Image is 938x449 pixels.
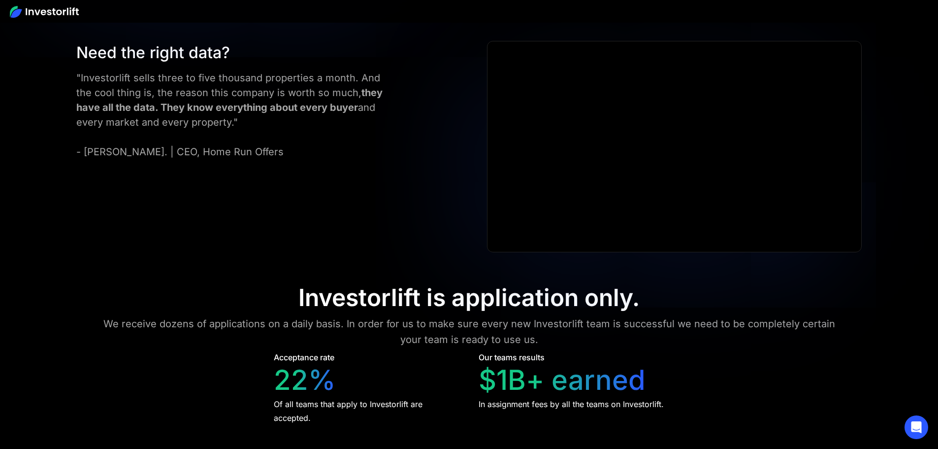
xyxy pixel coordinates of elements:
[905,415,928,439] div: Open Intercom Messenger
[94,316,844,347] div: We receive dozens of applications on a daily basis. In order for us to make sure every new Invest...
[76,87,383,113] strong: they have all the data. They know everything about every buyer
[298,283,640,312] div: Investorlift is application only.
[479,397,664,411] div: In assignment fees by all the teams on Investorlift.
[274,364,336,397] div: 22%
[274,351,334,363] div: Acceptance rate
[479,351,545,363] div: Our teams results
[76,41,397,65] div: Need the right data?
[487,41,861,252] iframe: Ryan Pineda | Testimonial
[479,364,646,397] div: $1B+ earned
[274,397,460,425] div: Of all teams that apply to Investorlift are accepted.
[76,70,397,159] div: "Investorlift sells three to five thousand properties a month. And the cool thing is, the reason ...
